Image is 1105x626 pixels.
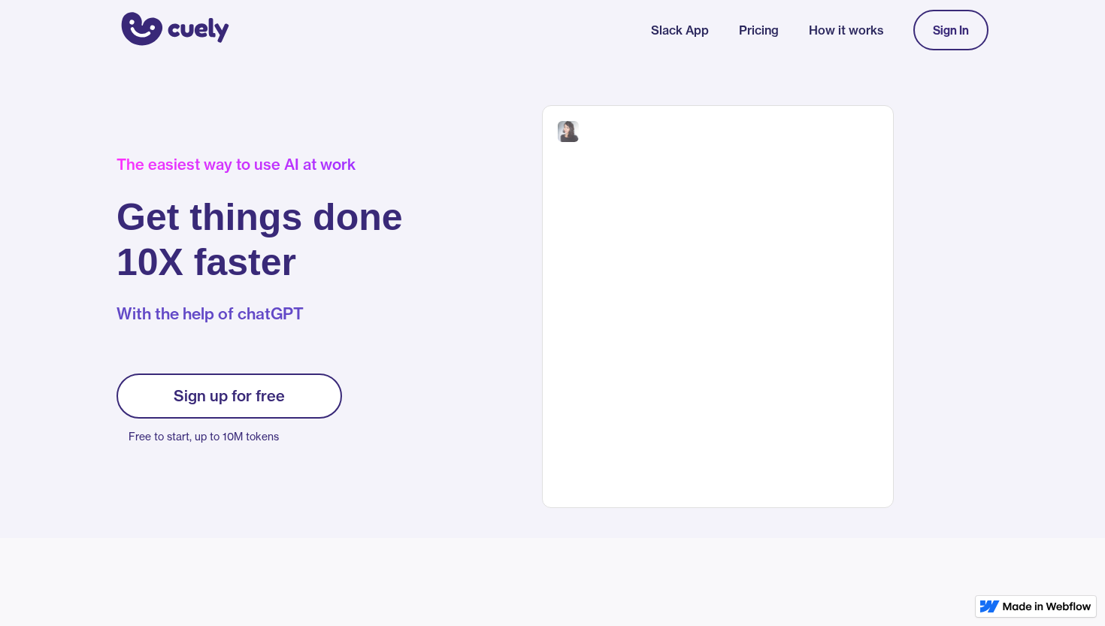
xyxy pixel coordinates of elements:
div: Sign In [933,23,969,37]
p: With the help of chatGPT [117,303,403,325]
a: Slack App [651,21,709,39]
a: Pricing [739,21,779,39]
a: How it works [809,21,883,39]
a: home [117,2,229,58]
div: The easiest way to use AI at work [117,156,403,174]
a: Sign In [913,10,988,50]
img: Made in Webflow [1003,602,1091,611]
div: Sign up for free [174,387,285,405]
p: Free to start, up to 10M tokens [129,426,342,447]
h1: Get things done 10X faster [117,195,403,285]
a: Sign up for free [117,373,342,419]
